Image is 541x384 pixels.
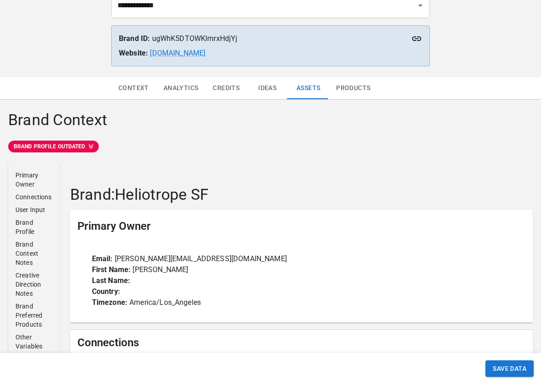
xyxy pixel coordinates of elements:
a: [DOMAIN_NAME] [150,49,205,57]
p: User Input [15,205,52,214]
p: BRAND PROFILE OUTDATED [14,142,85,151]
strong: Email: [92,254,113,263]
div: Primary Owner [70,210,533,243]
div: Connections [70,330,533,355]
h4: Brand Context [8,111,533,130]
button: SAVE DATA [485,360,534,377]
p: ugWhK5DTOWKlmrxHdjYj [119,33,422,44]
h4: Brand: Heliotrope SF [70,185,533,204]
strong: Country: [92,287,120,296]
p: Creative Direction Notes [15,271,52,298]
p: Brand Preferred Products [15,302,52,329]
button: Assets [288,77,329,99]
p: Brand Profile [15,218,52,236]
strong: Brand ID: [119,34,150,43]
button: Analytics [156,77,206,99]
a: BRAND PROFILE OUTDATED [8,141,533,152]
p: America/Los_Angeles [92,297,511,308]
strong: Website: [119,49,148,57]
p: [PERSON_NAME][EMAIL_ADDRESS][DOMAIN_NAME] [92,253,511,264]
button: Credits [205,77,247,99]
button: Products [329,77,378,99]
p: Brand Context Notes [15,240,52,267]
strong: Last Name: [92,276,131,285]
strong: Timezone: [92,298,128,307]
p: [PERSON_NAME] [92,264,511,275]
p: Connections [15,192,52,202]
p: Primary Owner [15,171,52,189]
button: Ideas [247,77,288,99]
button: Context [111,77,156,99]
strong: First Name: [92,265,131,274]
h5: Primary Owner [77,219,151,233]
p: Other Variables [15,333,52,351]
h5: Connections [77,335,139,350]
